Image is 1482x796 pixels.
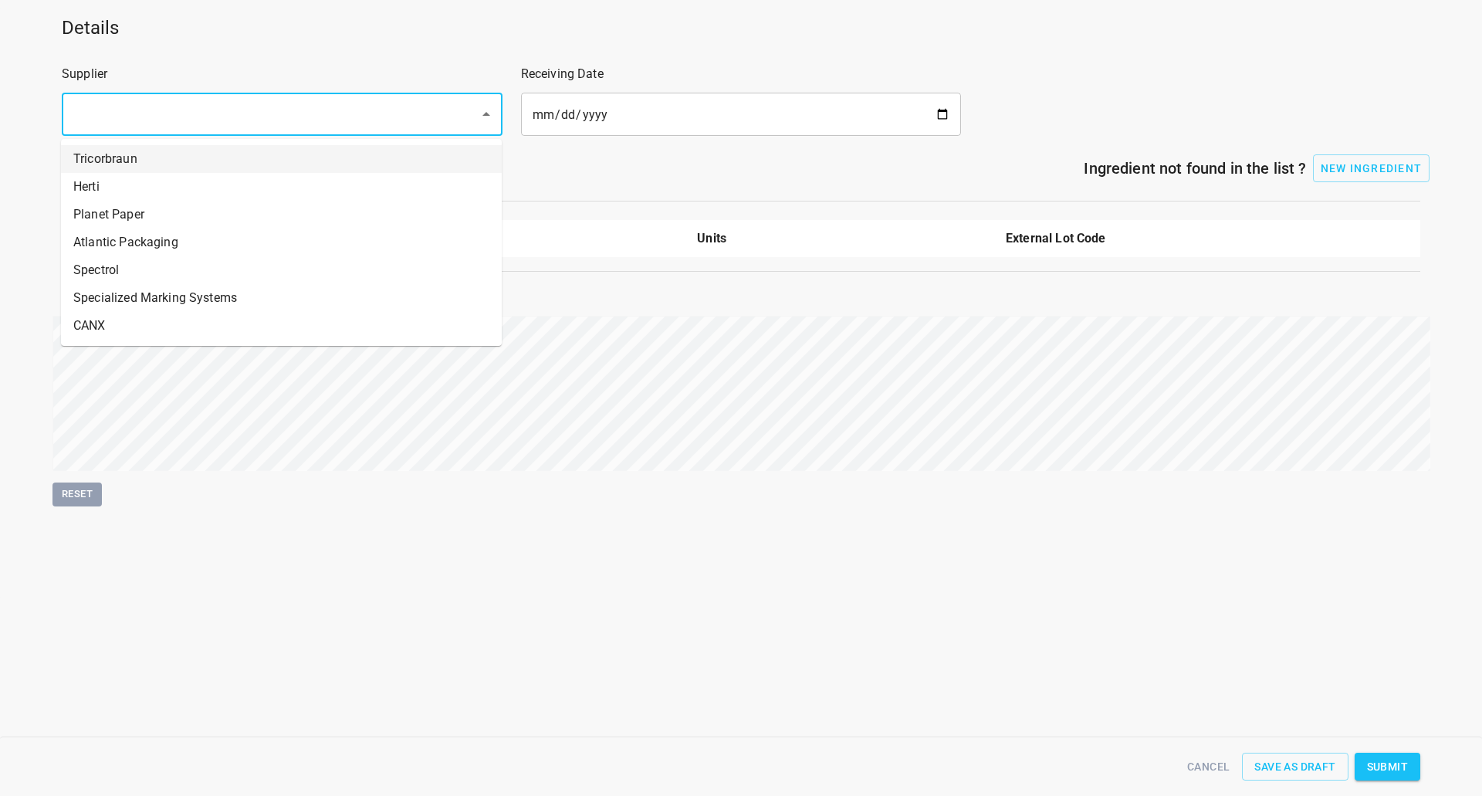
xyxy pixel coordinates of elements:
[61,201,502,229] li: Planet Paper
[1321,162,1423,174] span: New Ingredient
[1254,757,1335,777] span: Save as Draft
[1242,753,1348,781] button: Save as Draft
[697,229,987,248] p: Units
[61,284,502,312] li: Specialized Marking Systems
[1355,753,1420,781] button: Submit
[52,483,102,506] button: Reset
[1187,757,1230,777] span: Cancel
[61,173,502,201] li: Herti
[62,15,1420,40] h5: Details
[179,156,1307,181] h6: Ingredient not found in the list ?
[1006,229,1296,248] p: External Lot Code
[1313,154,1430,182] button: add
[1367,757,1408,777] span: Submit
[1181,753,1236,781] button: Cancel
[61,312,502,340] li: CANX
[521,65,962,83] p: Receiving Date
[61,229,502,256] li: Atlantic Packaging
[62,65,502,83] p: Supplier
[60,486,94,503] span: Reset
[61,256,502,284] li: Spectrol
[475,103,497,125] button: Close
[61,145,502,173] li: Tricorbraun
[389,229,679,248] p: Quantity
